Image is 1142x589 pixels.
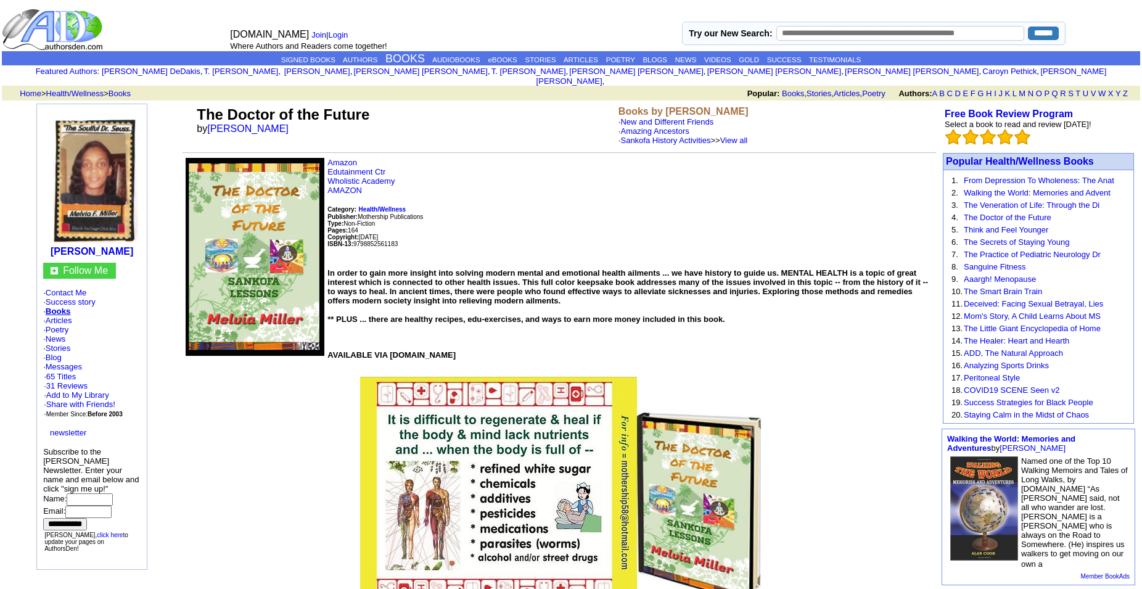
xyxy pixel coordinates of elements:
[327,220,343,227] b: Type:
[964,213,1051,222] a: The Doctor of the Future
[951,176,958,185] font: 1.
[63,265,108,276] a: Follow Me
[327,227,348,234] b: Pages:
[675,56,697,64] a: NEWS
[964,336,1069,345] a: The Healer: Heart and Hearth
[102,67,200,76] a: [PERSON_NAME] DeDakis
[327,167,385,176] a: Edutainment Ctr
[44,372,123,418] font: · ·
[618,136,747,145] font: · >>
[311,30,326,39] a: Join
[1005,89,1011,98] a: K
[951,299,963,308] font: 11.
[747,89,1139,98] font: , , ,
[44,390,115,418] font: · · ·
[964,311,1101,321] a: Mom's Story, A Child Learns About MS
[311,30,352,39] font: |
[977,89,984,98] a: G
[844,68,845,75] font: i
[109,89,131,98] a: Books
[862,89,885,98] a: Poetry
[359,206,406,213] b: Health/Wellness
[707,67,841,76] a: [PERSON_NAME] [PERSON_NAME]
[525,56,556,64] a: STORIES
[207,123,289,134] a: [PERSON_NAME]
[689,28,772,38] label: Try our New Search:
[951,311,963,321] font: 12.
[46,400,115,409] a: Share with Friends!
[1115,89,1120,98] a: Y
[1028,89,1033,98] a: N
[1108,89,1114,98] a: X
[2,8,105,51] img: logo_ad.gif
[327,268,928,324] font: In order to gain more insight into solving modern mental and emotional health ailments ... we hav...
[186,158,324,356] img: See larger image
[643,56,667,64] a: BLOGS
[964,324,1101,333] a: The Little Giant Encyclopedia of Home
[747,89,780,98] b: Popular:
[51,246,133,257] b: [PERSON_NAME]
[1068,89,1074,98] a: S
[951,398,963,407] font: 19.
[945,129,961,145] img: bigemptystars.png
[568,68,569,75] font: i
[15,89,131,98] font: > >
[88,411,123,418] b: Before 2003
[834,89,860,98] a: Articles
[606,56,635,64] a: POETRY
[947,434,1075,453] font: by
[964,176,1114,185] a: From Depression To Wholeness: The Anat
[43,447,139,528] font: Subscribe to the [PERSON_NAME] Newsletter. Enter your name and email below and click "sign me up!...
[951,225,958,234] font: 5.
[327,213,423,220] font: Mothership Publications
[964,287,1042,296] a: The Smart Brain Train
[46,411,123,418] font: Member Since:
[359,204,406,213] a: Health/Wellness
[1019,89,1025,98] a: M
[230,29,309,39] font: [DOMAIN_NAME]
[491,67,566,76] a: T. [PERSON_NAME]
[202,68,203,75] font: i
[739,56,759,64] a: GOLD
[327,176,395,186] a: Wholistic Academy
[782,89,804,98] a: Books
[1081,573,1130,580] a: Member BookAds
[705,68,707,75] font: i
[951,361,963,370] font: 16.
[939,89,945,98] a: B
[955,89,960,98] a: D
[947,434,1075,453] a: Walking the World: Memories and Adventures
[1021,456,1128,569] font: Named one of the Top 10 Walking Memoirs and Tales of Long Walks, by [DOMAIN_NAME] “As [PERSON_NAM...
[964,385,1059,395] a: COVID19 SCENE Seen v2
[951,324,963,333] font: 13.
[964,361,1049,370] a: Analyzing Sports Drinks
[352,68,353,75] font: i
[964,262,1025,271] a: Sanguine Fitness
[998,89,1003,98] a: J
[963,89,968,98] a: E
[46,381,88,390] a: 31 Reviews
[964,398,1093,407] a: Success Strategies for Black People
[1036,89,1042,98] a: O
[932,89,937,98] a: A
[281,56,335,64] a: SIGNED BOOKS
[20,89,41,98] a: Home
[46,372,76,381] a: 65 Titles
[604,78,606,85] font: i
[618,106,749,117] b: Books by [PERSON_NAME]
[986,89,992,98] a: H
[951,348,963,358] font: 15.
[432,56,480,64] a: AUDIOBOOKS
[964,225,1048,234] a: Think and Feel Younger
[947,89,952,98] a: C
[46,288,86,297] a: Contact Me
[963,129,979,145] img: bigemptystars.png
[1123,89,1128,98] a: Z
[1014,129,1030,145] img: bigemptystars.png
[282,67,350,76] a: [PERSON_NAME]
[46,297,96,307] a: Success story
[488,56,517,64] a: eBOOKS
[1083,89,1088,98] a: U
[43,362,82,371] font: ·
